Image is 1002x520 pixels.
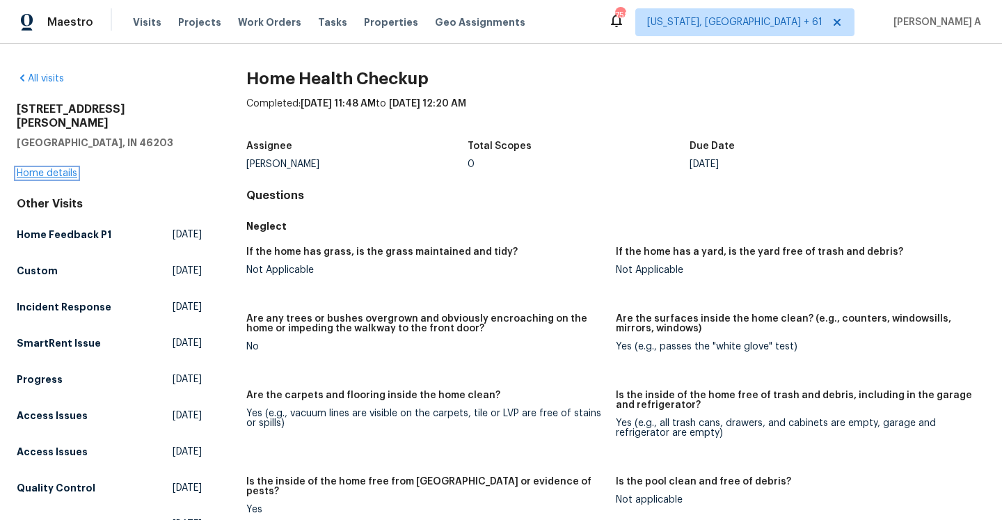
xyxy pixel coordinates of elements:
a: Access Issues[DATE] [17,403,202,428]
span: [DATE] [173,264,202,278]
div: Other Visits [17,197,202,211]
h5: Neglect [246,219,985,233]
a: Access Issues[DATE] [17,439,202,464]
span: [DATE] [173,445,202,459]
h5: If the home has grass, is the grass maintained and tidy? [246,247,518,257]
div: No [246,342,605,352]
a: Home details [17,168,77,178]
h5: Total Scopes [468,141,532,151]
a: Home Feedback P1[DATE] [17,222,202,247]
h5: Are any trees or bushes overgrown and obviously encroaching on the home or impeding the walkway t... [246,314,605,333]
div: 0 [468,159,690,169]
h5: Is the pool clean and free of debris? [616,477,791,487]
h5: Are the carpets and flooring inside the home clean? [246,391,500,400]
span: Maestro [47,15,93,29]
span: Properties [364,15,418,29]
h5: [GEOGRAPHIC_DATA], IN 46203 [17,136,202,150]
span: [DATE] [173,228,202,242]
h5: Quality Control [17,481,95,495]
h5: Are the surfaces inside the home clean? (e.g., counters, windowsills, mirrors, windows) [616,314,974,333]
h5: Incident Response [17,300,111,314]
div: [PERSON_NAME] [246,159,468,169]
a: Quality Control[DATE] [17,475,202,501]
a: SmartRent Issue[DATE] [17,331,202,356]
div: Yes (e.g., vacuum lines are visible on the carpets, tile or LVP are free of stains or spills) [246,409,605,428]
div: Not Applicable [246,265,605,275]
h2: Home Health Checkup [246,72,985,86]
span: [US_STATE], [GEOGRAPHIC_DATA] + 61 [647,15,822,29]
span: Geo Assignments [435,15,525,29]
span: [DATE] [173,481,202,495]
h5: Home Feedback P1 [17,228,111,242]
div: Yes [246,505,605,514]
h5: Custom [17,264,58,278]
span: Projects [178,15,221,29]
h5: Is the inside of the home free of trash and debris, including in the garage and refrigerator? [616,391,974,410]
h5: Access Issues [17,409,88,423]
h5: Progress [17,372,63,386]
h5: Is the inside of the home free from [GEOGRAPHIC_DATA] or evidence of pests? [246,477,605,496]
span: Tasks [318,17,347,27]
div: [DATE] [690,159,912,169]
span: Visits [133,15,161,29]
h5: If the home has a yard, is the yard free of trash and debris? [616,247,903,257]
div: Not Applicable [616,265,974,275]
h5: Access Issues [17,445,88,459]
a: All visits [17,74,64,84]
div: Yes (e.g., passes the "white glove" test) [616,342,974,352]
div: Not applicable [616,495,974,505]
div: Completed: to [246,97,985,133]
span: [DATE] 12:20 AM [389,99,466,109]
a: Incident Response[DATE] [17,294,202,320]
span: [DATE] [173,372,202,386]
span: [DATE] [173,300,202,314]
h5: SmartRent Issue [17,336,101,350]
h2: [STREET_ADDRESS][PERSON_NAME] [17,102,202,130]
h5: Due Date [690,141,735,151]
span: Work Orders [238,15,301,29]
h4: Questions [246,189,985,203]
div: 758 [615,8,625,22]
div: Yes (e.g., all trash cans, drawers, and cabinets are empty, garage and refrigerator are empty) [616,418,974,438]
span: [PERSON_NAME] A [888,15,981,29]
a: Progress[DATE] [17,367,202,392]
h5: Assignee [246,141,292,151]
span: [DATE] 11:48 AM [301,99,376,109]
a: Custom[DATE] [17,258,202,283]
span: [DATE] [173,409,202,423]
span: [DATE] [173,336,202,350]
